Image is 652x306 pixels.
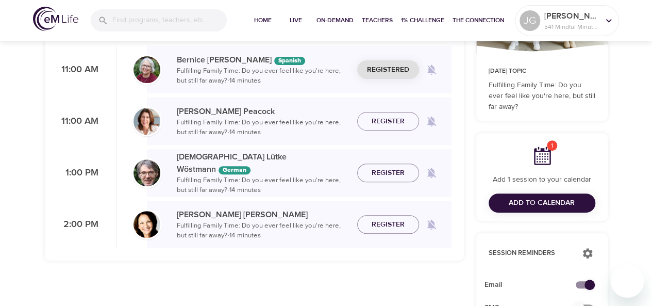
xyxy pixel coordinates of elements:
button: Register [357,164,419,183]
div: The episodes in this programs will be in Spanish [274,57,305,65]
p: 11:00 AM [57,63,98,77]
input: Find programs, teachers, etc... [112,9,227,31]
p: [PERSON_NAME] Peacock [177,105,349,118]
p: Bernice [PERSON_NAME] [177,54,349,66]
p: 2:00 PM [57,218,98,232]
span: Remind me when a class goes live every Monday at 1:00 PM [419,160,444,185]
span: Teachers [362,15,393,26]
p: Fulfilling Family Time: Do you ever feel like you're here, but still far away? · 14 minutes [177,221,349,241]
p: Fulfilling Family Time: Do you ever feel like you're here, but still far away? · 14 minutes [177,66,349,86]
img: Susan_Peacock-min.jpg [133,108,160,135]
span: Remind me when a class goes live every Monday at 2:00 PM [419,212,444,237]
p: 541 Mindful Minutes [544,22,599,31]
div: JG [520,10,540,31]
span: The Connection [453,15,504,26]
div: The episodes in this programs will be in German [219,166,250,174]
button: Register [357,215,419,234]
button: Add to Calendar [489,194,595,213]
span: Email [484,280,583,291]
p: 1:00 PM [57,166,98,180]
img: logo [33,7,78,31]
img: Bernice_Moore_min.jpg [133,56,160,83]
p: [PERSON_NAME] [544,10,599,22]
span: Home [250,15,275,26]
span: Add to Calendar [509,197,575,210]
p: Fulfilling Family Time: Do you ever feel like you're here, but still far away? [489,80,595,112]
p: [DATE] Topic [489,67,595,76]
span: Registered [367,63,409,76]
p: [PERSON_NAME] [PERSON_NAME] [177,208,349,221]
img: Laurie_Weisman-min.jpg [133,211,160,238]
p: 11:00 AM [57,115,98,128]
span: Register [372,167,405,180]
img: Christian%20L%C3%BCtke%20W%C3%B6stmann.png [133,159,160,186]
iframe: Button to launch messaging window [611,265,644,298]
span: 1 [547,140,557,151]
p: Session Reminders [489,248,572,259]
p: [DEMOGRAPHIC_DATA] Lütke Wöstmann [177,151,349,175]
span: Remind me when a class goes live every Monday at 11:00 AM [419,109,444,134]
span: On-Demand [316,15,354,26]
span: Register [372,218,405,231]
p: Add 1 session to your calendar [489,174,595,185]
p: Fulfilling Family Time: Do you ever feel like you're here, but still far away? · 14 minutes [177,175,349,196]
p: Fulfilling Family Time: Do you ever feel like you're here, but still far away? · 14 minutes [177,118,349,138]
button: Registered [357,60,419,79]
span: 1% Challenge [401,15,444,26]
span: Register [372,115,405,128]
span: Live [283,15,308,26]
span: Remind me when a class goes live every Monday at 11:00 AM [419,57,444,82]
button: Register [357,112,419,131]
